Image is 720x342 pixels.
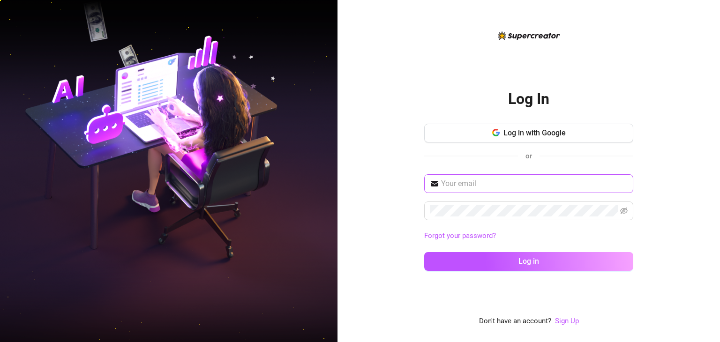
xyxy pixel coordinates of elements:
span: or [525,152,532,160]
button: Log in with Google [424,124,633,142]
a: Forgot your password? [424,230,633,242]
a: Forgot your password? [424,231,496,240]
span: Don't have an account? [479,316,551,327]
button: Log in [424,252,633,271]
a: Sign Up [555,317,579,325]
span: eye-invisible [620,207,628,215]
a: Sign Up [555,316,579,327]
h2: Log In [508,89,549,109]
span: Log in with Google [503,128,566,137]
input: Your email [441,178,628,189]
img: logo-BBDzfeDw.svg [498,31,560,40]
span: Log in [518,257,539,266]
